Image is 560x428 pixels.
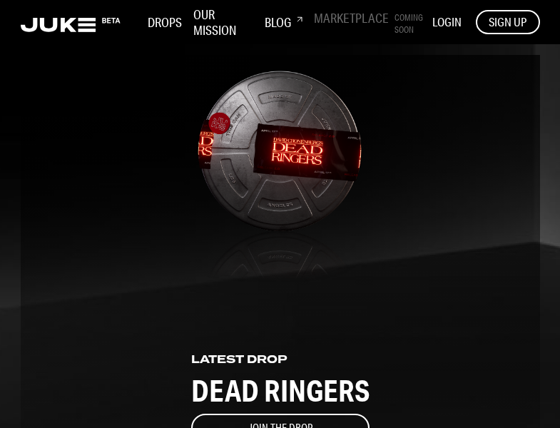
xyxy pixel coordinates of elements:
[148,14,182,30] h3: Drops
[432,14,462,30] button: LOGIN
[191,376,370,405] h3: DEAD RINGERS
[489,14,526,30] span: SIGN UP
[432,14,462,29] span: LOGIN
[193,6,254,38] h3: Our Mission
[265,14,302,30] h3: Blog
[191,352,287,367] p: LATEST DROP
[476,10,540,34] button: SIGN UP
